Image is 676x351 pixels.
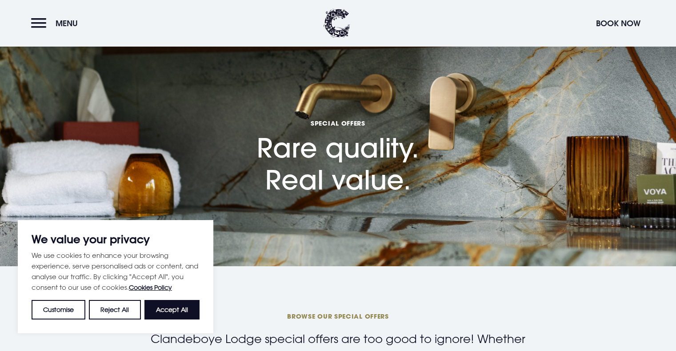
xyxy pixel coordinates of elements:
[144,300,200,319] button: Accept All
[56,18,78,28] span: Menu
[31,14,82,33] button: Menu
[18,220,213,333] div: We value your privacy
[257,75,419,195] h1: Rare quality. Real value.
[129,284,172,291] a: Cookies Policy
[126,312,549,320] span: BROWSE OUR SPECIAL OFFERS
[32,250,200,293] p: We use cookies to enhance your browsing experience, serve personalised ads or content, and analys...
[32,300,85,319] button: Customise
[32,234,200,245] p: We value your privacy
[324,9,350,38] img: Clandeboye Lodge
[257,119,419,127] span: Special Offers
[592,14,645,33] button: Book Now
[89,300,140,319] button: Reject All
